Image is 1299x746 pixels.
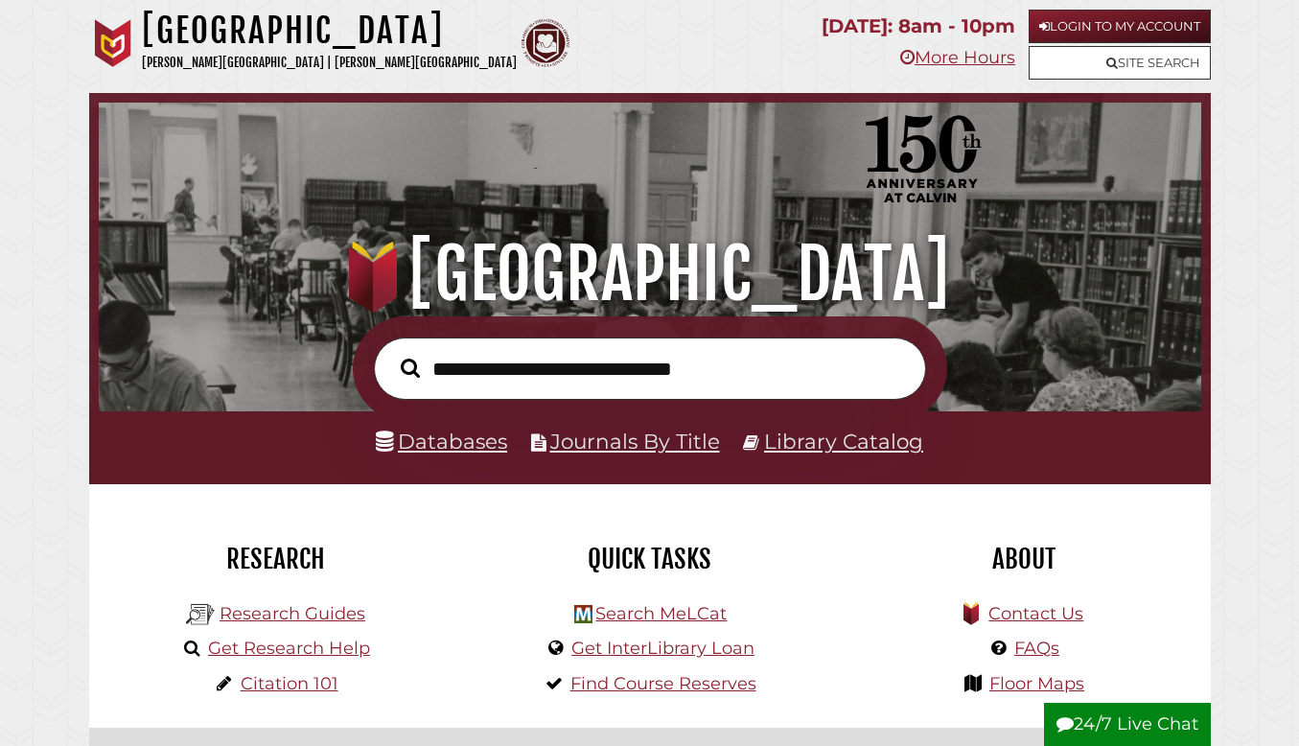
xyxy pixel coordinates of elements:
[104,543,449,575] h2: Research
[988,603,1083,624] a: Contact Us
[241,673,338,694] a: Citation 101
[142,10,517,52] h1: [GEOGRAPHIC_DATA]
[1014,638,1059,659] a: FAQs
[1029,46,1211,80] a: Site Search
[989,673,1084,694] a: Floor Maps
[401,358,420,379] i: Search
[391,353,429,383] button: Search
[220,603,365,624] a: Research Guides
[570,673,756,694] a: Find Course Reserves
[118,232,1181,316] h1: [GEOGRAPHIC_DATA]
[208,638,370,659] a: Get Research Help
[477,543,823,575] h2: Quick Tasks
[822,10,1015,43] p: [DATE]: 8am - 10pm
[900,47,1015,68] a: More Hours
[764,429,923,454] a: Library Catalog
[186,600,215,629] img: Hekman Library Logo
[571,638,754,659] a: Get InterLibrary Loan
[376,429,507,454] a: Databases
[142,52,517,74] p: [PERSON_NAME][GEOGRAPHIC_DATA] | [PERSON_NAME][GEOGRAPHIC_DATA]
[550,429,720,454] a: Journals By Title
[89,19,137,67] img: Calvin University
[522,19,569,67] img: Calvin Theological Seminary
[595,603,727,624] a: Search MeLCat
[574,605,592,623] img: Hekman Library Logo
[1029,10,1211,43] a: Login to My Account
[851,543,1196,575] h2: About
